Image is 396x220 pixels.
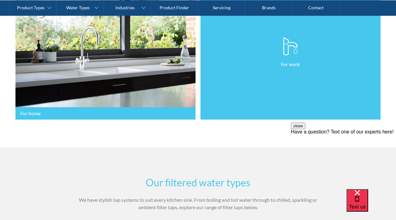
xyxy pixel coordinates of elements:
h2: Our filtered water types [77,175,319,190]
div: Product Types [17,5,45,10]
p: For work [281,61,300,68]
div: Water Types [66,5,90,10]
p: We have stylish tap systems to suit every kitchen sink. From boiling and hot water through to chi... [77,196,319,211]
div: Industries [115,5,135,10]
iframe: podium webchat widget prompt [291,123,396,197]
iframe: podium webchat widget bubble [346,189,396,220]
